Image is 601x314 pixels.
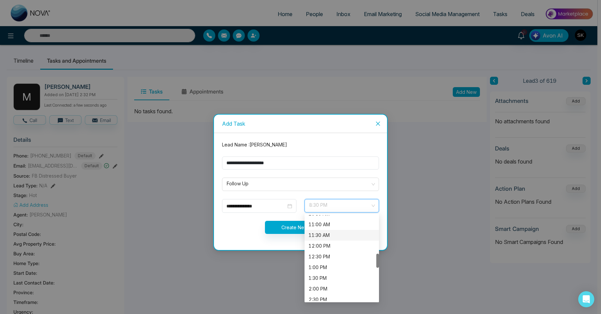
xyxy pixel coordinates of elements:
div: 1:00 PM [309,264,375,271]
div: Open Intercom Messenger [578,291,594,307]
div: 1:00 PM [305,262,379,273]
div: 12:00 PM [305,241,379,251]
div: 2:30 PM [309,296,375,303]
div: 12:30 PM [309,253,375,260]
div: 2:00 PM [309,285,375,293]
div: 11:30 AM [309,232,375,239]
button: Create New Task [265,221,336,234]
span: 8:30 PM [309,200,374,211]
button: Close [369,115,387,133]
div: 1:30 PM [309,274,375,282]
div: 12:00 PM [309,242,375,250]
div: 11:00 AM [309,221,375,228]
span: close [375,121,381,126]
div: 12:30 PM [305,251,379,262]
span: Follow Up [227,179,374,190]
div: 11:30 AM [305,230,379,241]
div: Add Task [222,120,379,127]
div: 11:00 AM [305,219,379,230]
div: 2:30 PM [305,294,379,305]
div: 1:30 PM [305,273,379,284]
div: Lead Name : [PERSON_NAME] [218,141,383,148]
div: 2:00 PM [305,284,379,294]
